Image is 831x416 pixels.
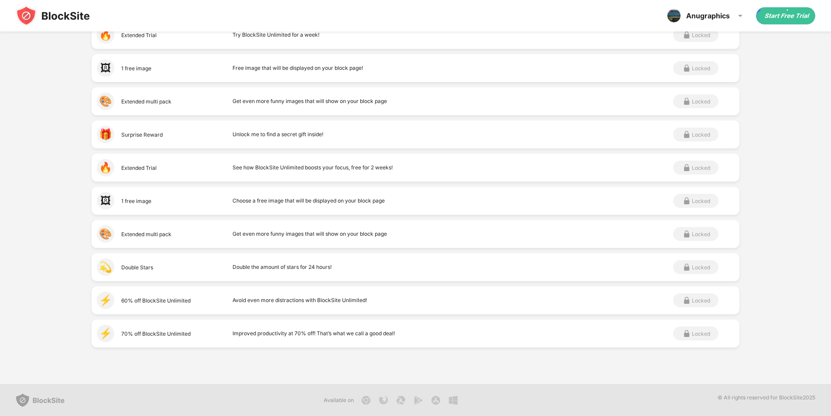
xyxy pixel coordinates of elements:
[233,126,673,143] div: Unlock me to find a secret gift inside!
[692,131,710,138] div: Locked
[97,126,114,143] div: 🎁
[233,258,673,276] div: Double the amount of stars for 24 hours!
[681,196,692,206] img: grey-lock.svg
[324,396,354,405] div: Available on
[681,229,692,239] img: grey-lock.svg
[233,26,673,44] div: Try BlockSite Unlimited for a week!
[718,393,815,407] div: © All rights reserved for BlockSite 2025
[233,93,673,110] div: Get even more funny images that will show on your block page
[681,295,692,306] img: grey-lock.svg
[121,198,151,204] div: 1 free image
[97,59,114,77] div: 🖼
[681,63,692,73] img: grey-lock.svg
[692,264,710,271] div: Locked
[692,98,710,105] div: Locked
[692,297,710,304] div: Locked
[692,231,710,237] div: Locked
[681,129,692,140] img: grey-lock.svg
[681,96,692,107] img: grey-lock.svg
[686,11,730,20] div: Anugraphics
[233,192,673,210] div: Choose a free image that will be displayed on your block page
[97,258,114,276] div: 💫
[681,262,692,272] img: grey-lock.svg
[97,192,114,210] div: 🖼
[121,330,191,337] div: 70% off BlockSite Unlimited
[97,292,114,309] div: ⚡️
[681,328,692,339] img: grey-lock.svg
[692,32,710,38] div: Locked
[121,297,191,304] div: 60% off BlockSite Unlimited
[233,59,673,77] div: Free image that will be displayed on your block page!
[97,225,114,243] div: 🎨
[121,65,151,72] div: 1 free image
[121,231,171,237] div: Extended multi pack
[667,9,681,23] img: ACg8ocJqJI_lWVDk2f0aggs-quDUaetEjEVPGebhA5nIOFYDNmBCN-0P=s96-c
[121,131,163,138] div: Surprise Reward
[692,198,710,204] div: Locked
[233,292,673,309] div: Avoid even more distractions with BlockSite Unlimited!
[16,5,90,26] img: blocksite-icon-black.svg
[681,162,692,173] img: grey-lock.svg
[233,325,673,342] div: Improved productivity at 70% off! That’s what we call a good deal!
[121,32,157,38] div: Extended Trial
[121,165,157,171] div: Extended Trial
[97,325,114,342] div: ⚡️
[97,93,114,110] div: 🎨
[681,30,692,40] img: grey-lock.svg
[97,26,114,44] div: 🔥
[16,393,65,407] img: blocksite-logo-grey.svg
[121,98,171,105] div: Extended multi pack
[97,159,114,176] div: 🔥
[233,225,673,243] div: Get even more funny images that will show on your block page
[756,7,815,24] div: animation
[692,330,710,337] div: Locked
[121,264,153,271] div: Double Stars
[692,165,710,171] div: Locked
[233,159,673,176] div: See how BlockSite Unlimited boosts your focus, free for 2 weeks!
[692,65,710,72] div: Locked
